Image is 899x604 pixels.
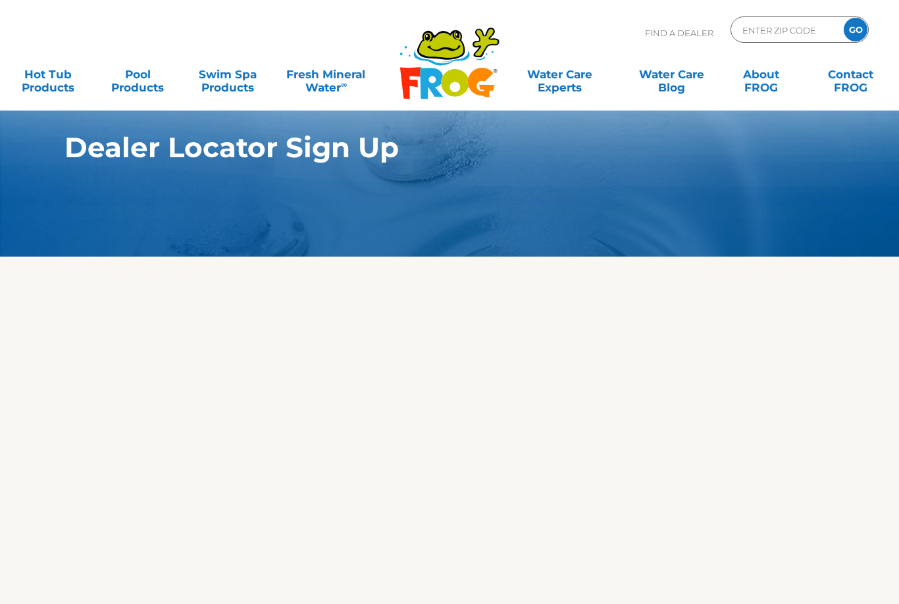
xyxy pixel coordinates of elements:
h1: Dealer Locator Sign Up [64,132,773,163]
a: Swim SpaProducts [193,61,263,88]
a: Hot TubProducts [13,61,83,88]
a: AboutFROG [727,61,796,88]
input: Zip Code Form [741,20,830,39]
a: PoolProducts [103,61,172,88]
sup: ∞ [341,80,347,89]
a: Water CareExperts [503,61,616,88]
a: Water CareBlog [636,61,706,88]
a: Fresh MineralWater∞ [282,61,370,88]
p: Find A Dealer [645,16,713,49]
input: GO [844,18,867,41]
a: ContactFROG [816,61,886,88]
